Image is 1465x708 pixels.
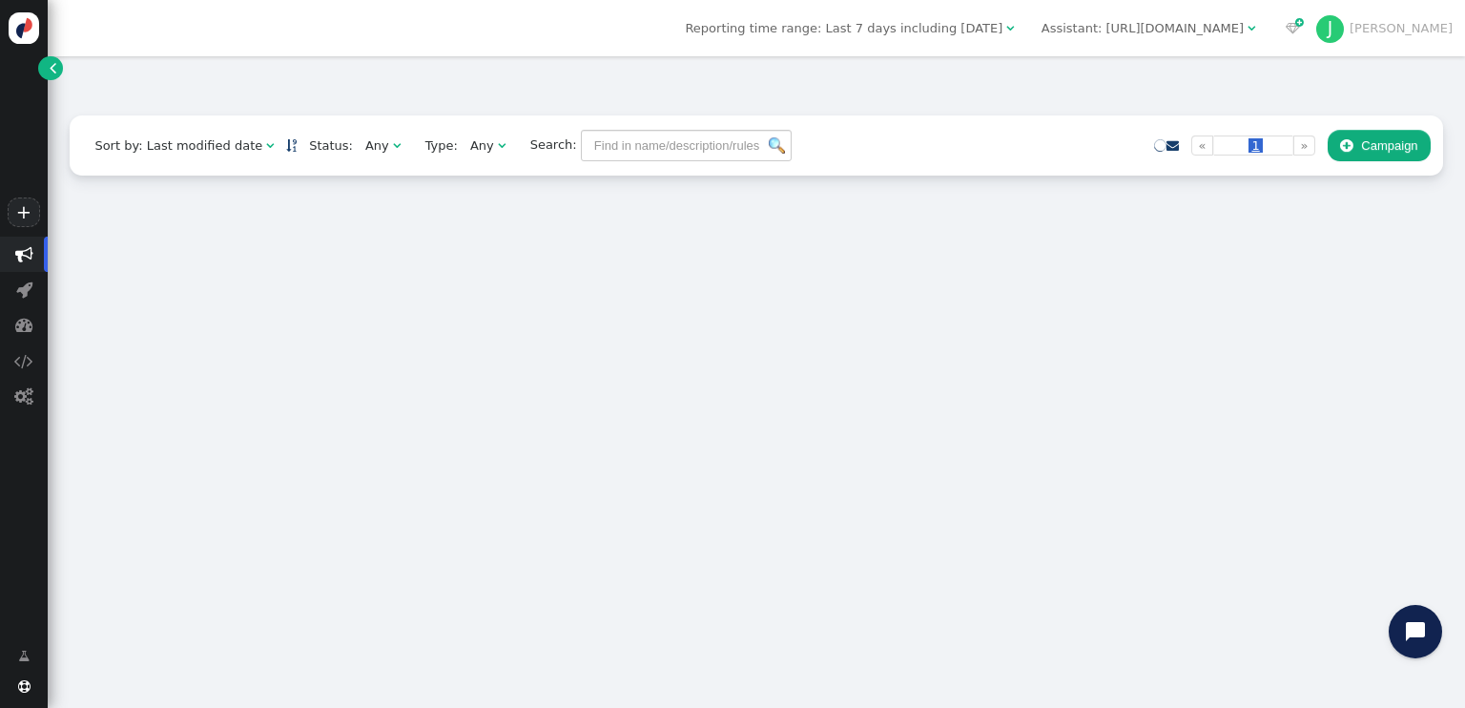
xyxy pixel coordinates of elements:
[15,316,33,334] span: 
[1340,138,1352,153] span: 
[16,281,32,299] span: 
[1248,138,1262,153] span: 1
[413,136,458,156] span: Type:
[685,21,1002,35] span: Reporting time range: Last 7 days including [DATE]
[6,640,42,673] a: 
[1166,139,1179,152] span: 
[365,136,389,156] div: Any
[94,136,262,156] div: Sort by: Last modified date
[1042,19,1244,38] div: Assistant: [URL][DOMAIN_NAME]
[1316,15,1345,44] div: J
[769,137,785,154] img: icon_search.png
[38,56,62,80] a: 
[498,139,506,152] span: 
[518,137,577,152] span: Search:
[581,130,792,162] input: Find in name/description/rules
[14,352,33,370] span: 
[470,136,494,156] div: Any
[1286,22,1300,34] span: 
[14,387,33,406] span: 
[286,139,297,152] span: Sorted in descending order
[297,136,353,156] span: Status:
[1316,21,1453,35] a: J[PERSON_NAME]
[18,647,30,666] span: 
[1328,130,1431,162] button: Campaign
[266,139,274,152] span: 
[1166,138,1179,153] a: 
[1248,22,1255,34] span: 
[50,58,56,77] span: 
[1006,22,1014,34] span: 
[15,245,33,263] span: 
[9,12,40,44] img: logo-icon.svg
[1293,135,1315,156] a: »
[393,139,401,152] span: 
[1191,135,1213,156] a: «
[286,138,297,153] a: 
[8,198,40,227] a: +
[18,680,31,693] span: 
